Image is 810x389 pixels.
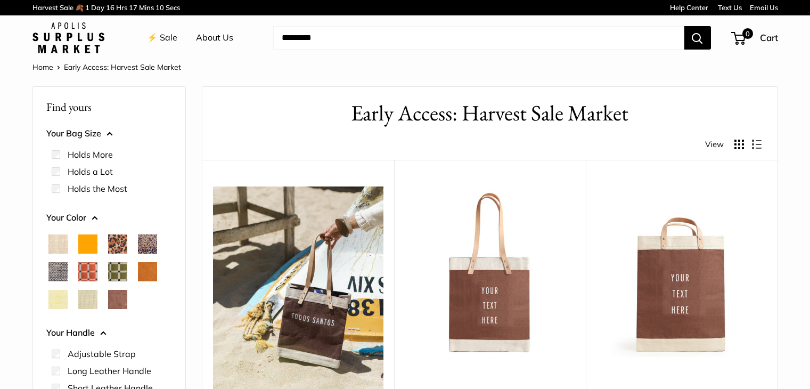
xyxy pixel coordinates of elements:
label: Holds the Most [68,182,127,195]
button: Blue Porcelain [138,234,157,254]
img: Market Bag in Mustang [596,187,767,357]
span: Cart [760,32,778,43]
a: About Us [196,30,233,46]
button: Cheetah [108,234,127,254]
a: Market Tote in MustangMarket Tote in Mustang [405,187,575,357]
a: ⚡️ Sale [147,30,177,46]
button: Display products as list [752,140,762,149]
button: Display products as grid [734,140,744,149]
button: Orange [78,234,97,254]
label: Long Leather Handle [68,364,151,377]
span: Early Access: Harvest Sale Market [64,62,181,72]
a: Market Bag in MustangMarket Bag in Mustang [596,187,767,357]
button: Your Bag Size [46,126,172,142]
span: Day [91,3,104,12]
button: Natural [48,234,68,254]
button: Chambray [48,262,68,281]
span: 17 [129,3,137,12]
span: View [705,137,724,152]
span: 1 [85,3,89,12]
span: Mins [139,3,154,12]
span: Hrs [116,3,127,12]
span: 10 [156,3,164,12]
span: 16 [106,3,114,12]
label: Holds a Lot [68,165,113,178]
span: 0 [742,28,752,39]
button: Cognac [138,262,157,281]
button: Chenille Window Sage [108,262,127,281]
label: Adjustable Strap [68,347,136,360]
a: 0 Cart [732,29,778,46]
a: Help Center [670,3,708,12]
button: Daisy [48,290,68,309]
span: Secs [166,3,180,12]
button: White Porcelain [138,290,157,309]
button: Chenille Window Brick [78,262,97,281]
nav: Breadcrumb [32,60,181,74]
button: Search [684,26,711,50]
button: Mustang [108,290,127,309]
button: Your Handle [46,325,172,341]
h1: Early Access: Harvest Sale Market [218,98,762,129]
a: Home [32,62,53,72]
input: Search... [273,26,684,50]
button: Your Color [46,210,172,226]
label: Holds More [68,148,113,161]
p: Find yours [46,96,172,117]
button: Mint Sorbet [78,290,97,309]
a: Text Us [718,3,742,12]
a: Email Us [750,3,778,12]
img: Market Tote in Mustang [405,187,575,357]
img: Apolis: Surplus Market [32,22,104,53]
